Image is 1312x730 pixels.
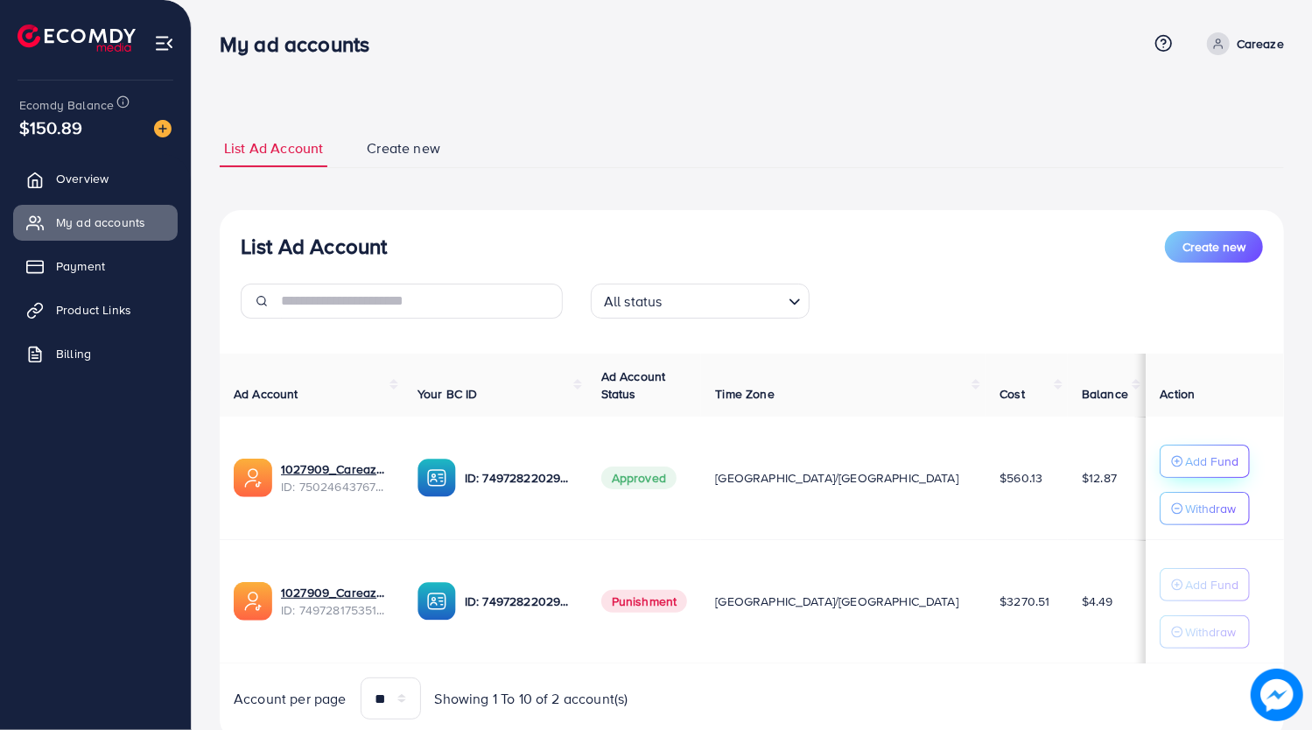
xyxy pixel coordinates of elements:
a: Payment [13,249,178,284]
img: ic-ba-acc.ded83a64.svg [417,459,456,497]
span: Time Zone [715,385,774,403]
button: Withdraw [1160,492,1250,525]
span: Ad Account [234,385,298,403]
a: 1027909_Careaze ad account_1745597287205 [281,584,389,601]
img: logo [18,25,136,52]
p: Withdraw [1185,621,1236,642]
a: My ad accounts [13,205,178,240]
p: ID: 7497282202909425682 [465,467,573,488]
span: Action [1160,385,1195,403]
img: ic-ads-acc.e4c84228.svg [234,582,272,621]
span: ID: 7502464376708988936 [281,478,389,495]
p: Withdraw [1185,498,1236,519]
p: Careaze [1237,33,1284,54]
a: 1027909_Careaze Ad Account 2_1746803855755 [281,460,389,478]
span: Approved [601,467,677,489]
img: ic-ba-acc.ded83a64.svg [417,582,456,621]
span: Billing [56,345,91,362]
h3: My ad accounts [220,32,383,57]
div: Search for option [591,284,810,319]
span: Account per page [234,689,347,709]
span: Your BC ID [417,385,478,403]
button: Create new [1165,231,1263,263]
div: <span class='underline'>1027909_Careaze Ad Account 2_1746803855755</span></br>7502464376708988936 [281,460,389,496]
div: <span class='underline'>1027909_Careaze ad account_1745597287205</span></br>7497281753518850056 [281,584,389,620]
span: ID: 7497281753518850056 [281,601,389,619]
span: Overview [56,170,109,187]
span: Punishment [601,590,688,613]
img: menu [154,33,174,53]
a: Billing [13,336,178,371]
img: ic-ads-acc.e4c84228.svg [234,459,272,497]
span: $12.87 [1082,469,1117,487]
span: [GEOGRAPHIC_DATA]/[GEOGRAPHIC_DATA] [715,469,958,487]
span: $150.89 [19,115,82,140]
a: Careaze [1200,32,1284,55]
img: image [154,120,172,137]
span: $4.49 [1082,593,1113,610]
input: Search for option [668,285,782,314]
span: Ad Account Status [601,368,666,403]
p: ID: 7497282202909425682 [465,591,573,612]
span: Balance [1082,385,1128,403]
span: My ad accounts [56,214,145,231]
a: Overview [13,161,178,196]
img: image [1251,669,1303,721]
button: Withdraw [1160,615,1250,649]
span: List Ad Account [224,138,323,158]
h3: List Ad Account [241,234,387,259]
span: Create new [367,138,440,158]
p: Add Fund [1185,451,1238,472]
button: Add Fund [1160,568,1250,601]
a: Product Links [13,292,178,327]
span: Cost [1000,385,1025,403]
span: $560.13 [1000,469,1042,487]
span: Showing 1 To 10 of 2 account(s) [435,689,628,709]
button: Add Fund [1160,445,1250,478]
p: Add Fund [1185,574,1238,595]
span: $3270.51 [1000,593,1049,610]
span: All status [600,289,666,314]
span: [GEOGRAPHIC_DATA]/[GEOGRAPHIC_DATA] [715,593,958,610]
span: Payment [56,257,105,275]
span: Ecomdy Balance [19,96,114,114]
span: Product Links [56,301,131,319]
span: Create new [1182,238,1245,256]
